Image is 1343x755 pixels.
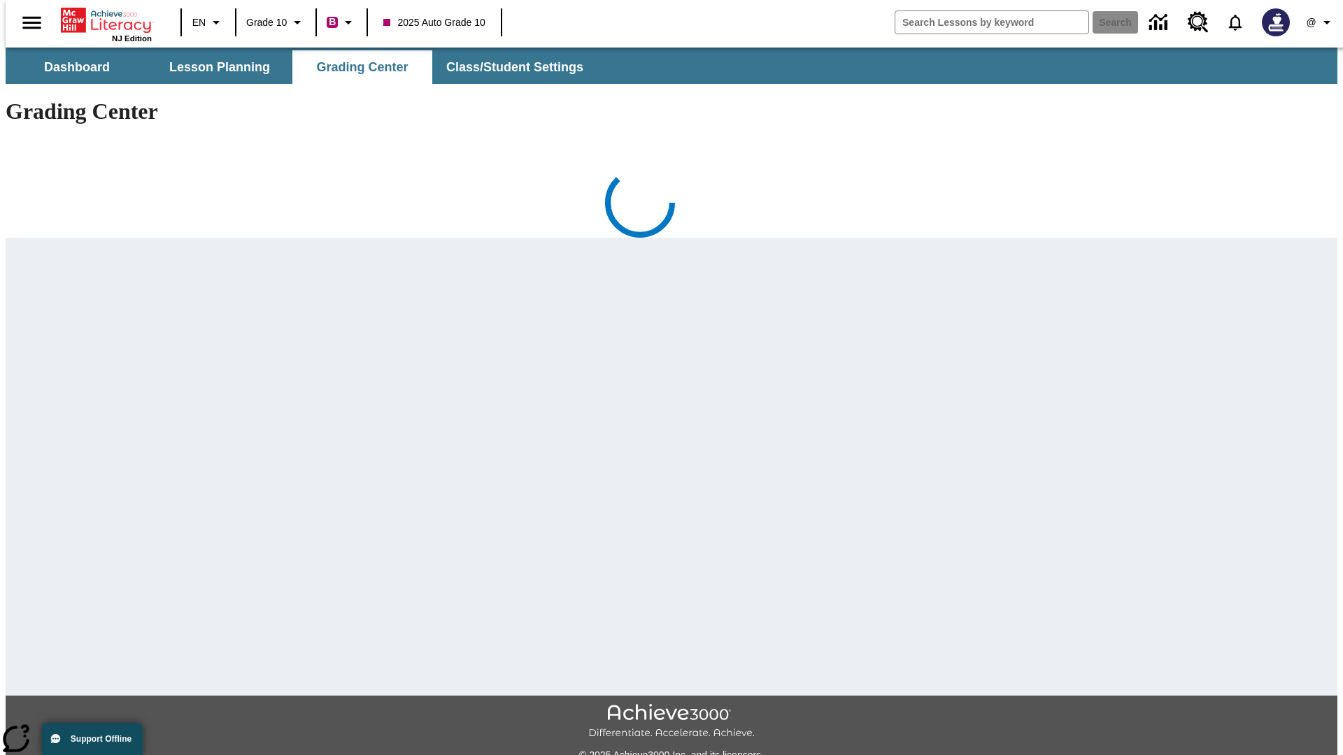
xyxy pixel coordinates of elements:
[6,50,596,84] div: SubNavbar
[1298,10,1343,35] button: Profile/Settings
[329,13,336,31] span: B
[169,59,270,75] span: Lesson Planning
[61,6,152,34] a: Home
[6,48,1337,84] div: SubNavbar
[71,734,132,744] span: Support Offline
[44,59,110,75] span: Dashboard
[1179,3,1217,41] a: Resource Center, Will open in new tab
[1141,3,1179,42] a: Data Center
[112,34,152,43] span: NJ Edition
[1217,4,1253,41] a: Notifications
[895,11,1088,34] input: search field
[150,50,290,84] button: Lesson Planning
[1262,8,1290,36] img: Avatar
[1306,15,1316,30] span: @
[1253,4,1298,41] button: Select a new avatar
[192,15,206,30] span: EN
[316,59,408,75] span: Grading Center
[292,50,432,84] button: Grading Center
[7,50,147,84] button: Dashboard
[241,10,311,35] button: Grade: Grade 10, Select a grade
[383,15,485,30] span: 2025 Auto Grade 10
[321,10,362,35] button: Boost Class color is violet red. Change class color
[186,10,231,35] button: Language: EN, Select a language
[246,15,287,30] span: Grade 10
[588,704,755,740] img: Achieve3000 Differentiate Accelerate Achieve
[6,99,1337,124] h1: Grading Center
[11,2,52,43] button: Open side menu
[42,723,143,755] button: Support Offline
[446,59,583,75] span: Class/Student Settings
[61,5,152,43] div: Home
[435,50,595,84] button: Class/Student Settings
